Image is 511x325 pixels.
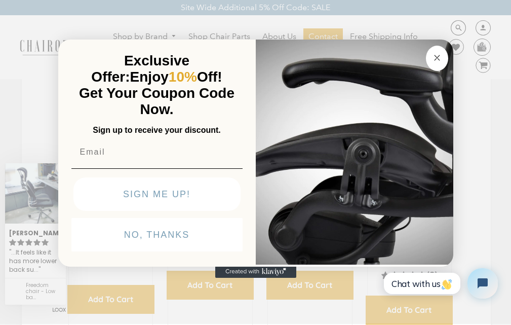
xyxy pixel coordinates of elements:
[91,53,189,85] span: Exclusive Offer:
[73,177,241,211] button: SIGN ME UP!
[130,69,222,85] span: Enjoy Off!
[71,142,243,162] input: Email
[256,38,453,265] img: 92d77583-a095-41f6-84e7-858462e0427a.jpeg
[71,218,243,251] button: NO, THANKS
[169,69,197,85] span: 10%
[93,126,220,134] span: Sign up to receive your discount.
[71,168,243,169] img: underline
[426,46,448,71] button: Close dialog
[215,266,296,278] a: Created with Klaviyo - opens in a new tab
[376,260,506,307] iframe: Tidio Chat
[79,85,234,117] span: Get Your Coupon Code Now.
